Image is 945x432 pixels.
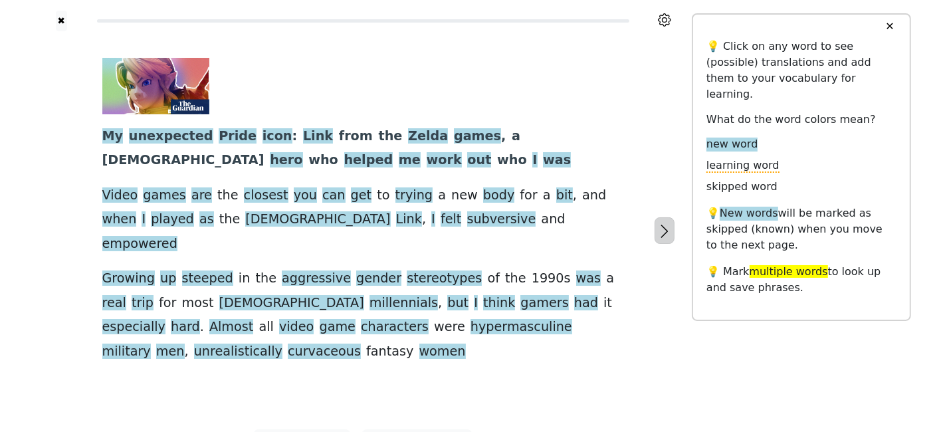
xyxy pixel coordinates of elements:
span: gender [356,270,401,287]
span: women [419,344,466,360]
span: . [200,319,204,336]
span: the [219,211,241,228]
span: , [438,295,442,312]
span: multiple words [750,265,828,278]
span: empowered [102,236,177,253]
span: , [185,344,189,360]
span: but [447,295,469,312]
p: 💡 will be marked as skipped (known) when you move to the next page. [706,205,896,253]
span: and [582,187,606,204]
span: My [102,128,124,145]
span: learning word [706,159,780,173]
span: games [454,128,501,145]
span: I [142,211,146,228]
span: [DEMOGRAPHIC_DATA] [245,211,390,228]
span: most [182,295,214,312]
span: a [512,128,520,145]
span: 1990 [532,270,564,287]
span: in [239,270,251,287]
span: Link [303,128,333,145]
span: was [576,270,601,287]
span: real [102,295,126,312]
span: trip [132,295,154,312]
span: Link [396,211,422,228]
span: I [474,295,478,312]
span: me [399,152,421,169]
span: New words [720,207,778,221]
span: when [102,211,137,228]
span: of [488,270,500,287]
span: s [564,270,571,287]
span: Almost [209,319,253,336]
span: especially [102,319,165,336]
span: hard [171,319,200,336]
span: you [294,187,317,204]
span: icon [262,128,292,145]
span: who [308,152,338,169]
button: ✖ [56,11,67,31]
span: the [379,128,403,145]
span: think [483,295,515,312]
span: were [434,319,465,336]
span: the [256,270,277,287]
span: the [217,187,239,204]
span: aggressive [282,270,351,287]
button: ✕ [877,15,902,39]
span: had [574,295,598,312]
span: game [320,319,356,336]
span: it [603,295,612,312]
h6: What do the word colors mean? [706,113,896,126]
span: , [573,187,577,204]
span: for [520,187,537,204]
span: as [199,211,214,228]
span: felt [441,211,461,228]
span: stereotypes [407,270,482,287]
span: Video [102,187,138,204]
span: millennials [369,295,438,312]
span: closest [244,187,288,204]
span: I [532,152,537,169]
span: up [160,270,176,287]
p: 💡 Mark to look up and save phrases. [706,264,896,296]
span: helped [344,152,393,169]
span: curvaceous [288,344,361,360]
span: the [505,270,526,287]
span: hero [270,152,302,169]
span: Pride [219,128,257,145]
span: all [259,319,273,336]
span: a [543,187,551,204]
span: I [431,211,435,228]
span: and [542,211,566,228]
span: new word [706,138,758,152]
img: 5000.jpg [102,58,210,114]
span: subversive [467,211,536,228]
span: trying [395,187,433,204]
span: to [377,187,389,204]
span: video [279,319,314,336]
span: out [467,152,491,169]
span: bit [556,187,573,204]
span: a [438,187,446,204]
span: skipped word [706,180,778,194]
span: men [156,344,185,360]
span: characters [361,319,429,336]
span: body [483,187,514,204]
span: : [292,128,298,145]
span: get [351,187,372,204]
span: hypermasculine [471,319,572,336]
span: fantasy [366,344,413,360]
span: military [102,344,151,360]
span: Growing [102,270,155,287]
span: for [159,295,176,312]
span: a [606,270,614,287]
span: was [543,152,571,169]
span: [DEMOGRAPHIC_DATA] [219,295,364,312]
span: gamers [520,295,568,312]
span: who [497,152,527,169]
span: games [143,187,185,204]
span: played [151,211,194,228]
span: Zelda [408,128,448,145]
span: , [501,128,506,145]
span: are [191,187,212,204]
